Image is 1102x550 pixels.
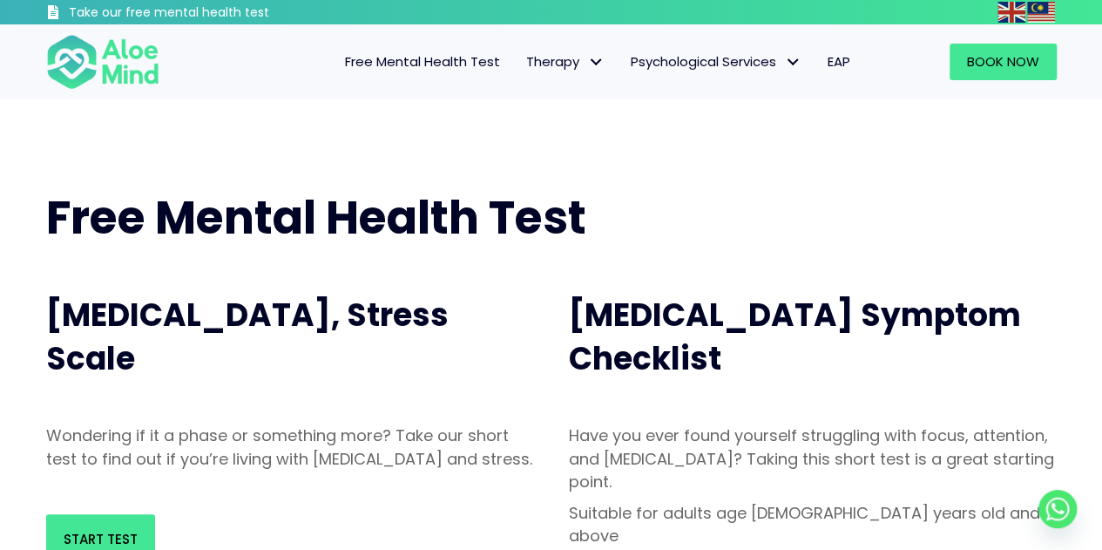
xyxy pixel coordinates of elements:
img: Aloe mind Logo [46,33,159,91]
span: Book Now [967,52,1039,71]
span: Therapy: submenu [584,50,609,75]
a: Free Mental Health Test [332,44,513,80]
span: EAP [828,52,850,71]
span: Psychological Services [631,52,801,71]
a: TherapyTherapy: submenu [513,44,618,80]
a: Psychological ServicesPsychological Services: submenu [618,44,815,80]
span: Therapy [526,52,605,71]
p: Suitable for adults age [DEMOGRAPHIC_DATA] years old and above [569,502,1057,547]
span: Start Test [64,530,138,548]
span: Free Mental Health Test [345,52,500,71]
a: EAP [815,44,863,80]
a: Malay [1027,2,1057,22]
nav: Menu [182,44,863,80]
a: Whatsapp [1038,490,1077,528]
a: Take our free mental health test [46,4,362,24]
img: en [997,2,1025,23]
a: English [997,2,1027,22]
span: [MEDICAL_DATA] Symptom Checklist [569,293,1021,381]
span: Psychological Services: submenu [781,50,806,75]
img: ms [1027,2,1055,23]
p: Wondering if it a phase or something more? Take our short test to find out if you’re living with ... [46,424,534,470]
p: Have you ever found yourself struggling with focus, attention, and [MEDICAL_DATA]? Taking this sh... [569,424,1057,492]
h3: Take our free mental health test [69,4,362,22]
span: Free Mental Health Test [46,186,586,249]
a: Book Now [950,44,1057,80]
span: [MEDICAL_DATA], Stress Scale [46,293,449,381]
